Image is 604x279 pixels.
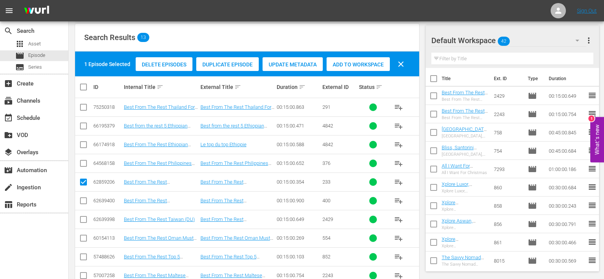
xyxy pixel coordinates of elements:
a: Bliss, Santorini [GEOGRAPHIC_DATA] (DU) [442,145,488,162]
button: playlist_add [389,117,408,135]
a: Best From The Rest Taiwan (DU) [124,216,195,222]
span: Episode [528,219,537,229]
div: 00:15:00.652 [277,160,320,166]
button: playlist_add [389,98,408,116]
span: 4842 [322,123,333,129]
div: 62639400 [93,198,122,203]
span: Asset [28,40,41,48]
span: Duplicate Episode [196,61,259,68]
td: 00:15:00.754 [546,105,588,123]
a: Best From The Rest Maltese Experiences(DU) [442,108,488,125]
span: Episode [528,256,537,265]
div: Status [359,82,387,92]
a: Xplore Aswan, [GEOGRAPHIC_DATA] (DU) [442,218,488,235]
span: Series [15,63,24,72]
span: playlist_add [394,140,403,149]
span: 400 [322,198,330,203]
span: Episode [528,183,537,192]
span: reorder [588,237,597,247]
span: 291 [322,104,330,110]
div: Xplore [GEOGRAPHIC_DATA], [GEOGRAPHIC_DATA] [442,225,488,230]
a: Best From The Rest [GEOGRAPHIC_DATA] ([GEOGRAPHIC_DATA]) [124,198,173,215]
span: Episode [528,91,537,100]
span: 376 [322,160,330,166]
span: playlist_add [394,215,403,224]
div: External Title [200,82,274,92]
div: Default Workspace [431,30,586,51]
span: reorder [588,146,597,155]
button: Add to Workspace [327,57,390,71]
button: playlist_add [389,135,408,154]
td: 754 [491,142,524,160]
span: sort [157,84,163,90]
img: ans4CAIJ8jUAAAAAAAAAAAAAAAAAAAAAAAAgQb4GAAAAAAAAAAAAAAAAAAAAAAAAJMjXAAAAAAAAAAAAAAAAAAAAAAAAgAT5G... [18,2,55,20]
a: [GEOGRAPHIC_DATA],[GEOGRAPHIC_DATA] (DU) [442,126,488,149]
th: Duration [544,68,590,89]
a: Best From The Rest [GEOGRAPHIC_DATA] Top Sees (DU) [124,179,191,196]
div: ID [93,84,122,90]
span: Episode [28,52,45,59]
div: 66174918 [93,142,122,147]
td: 00:30:00.466 [546,233,588,252]
td: 00:30:00.791 [546,215,588,233]
span: playlist_add [394,196,403,205]
td: 7293 [491,160,524,178]
span: Automation [4,166,13,175]
div: 75250318 [93,104,122,110]
span: sort [376,84,383,90]
span: reorder [588,164,597,173]
td: 00:15:00.649 [546,87,588,105]
span: Episode [528,110,537,119]
td: 2243 [491,105,524,123]
span: reorder [588,91,597,100]
div: [GEOGRAPHIC_DATA],[GEOGRAPHIC_DATA] [442,134,488,139]
div: 00:15:00.754 [277,273,320,278]
a: Best From The Rest Philippines Sun Downers 5 (DU) [124,160,195,172]
a: Best From The Rest Thailand For Kids (DU) [124,104,198,116]
div: 00:15:00.354 [277,179,320,185]
td: 00:30:00.684 [546,178,588,197]
div: Best From The Rest Maltese Experiences [442,115,488,120]
div: Xplore Luxor, [GEOGRAPHIC_DATA] [442,189,488,194]
td: 00:30:00.569 [546,252,588,270]
td: 8015 [491,252,524,270]
td: 856 [491,215,524,233]
span: Episode [528,146,537,155]
div: 66195379 [93,123,122,129]
span: reorder [588,127,597,137]
div: 1 [588,115,594,121]
span: playlist_add [394,234,403,243]
span: Search Results [84,33,135,42]
div: 62859206 [93,179,122,185]
button: Update Metadata [263,57,323,71]
div: 1 Episode Selected [84,60,130,68]
div: 62639398 [93,216,122,222]
div: 00:15:00.863 [277,104,320,110]
button: more_vert [584,31,593,50]
div: Internal Title [124,82,198,92]
div: 00:15:00.103 [277,254,320,260]
div: Xplore [GEOGRAPHIC_DATA], [GEOGRAPHIC_DATA] [442,207,488,212]
th: Title [442,68,490,89]
button: playlist_add [389,173,408,191]
span: Episode [528,128,537,137]
a: Best From The Rest Oman Must Sees [200,235,273,247]
span: Series [28,63,42,71]
span: playlist_add [394,177,403,187]
span: Episode [528,201,537,210]
button: clear [392,55,410,73]
div: 00:15:00.649 [277,216,320,222]
span: reorder [588,109,597,118]
a: Le top du top Ethiopie [200,142,247,147]
div: Xplore [GEOGRAPHIC_DATA], [GEOGRAPHIC_DATA] [442,244,488,248]
a: Best From The Rest Philippines Sun Downers 5 [200,160,271,172]
a: Best from the rest 5 Ethiopian Experience (DU) [124,123,191,134]
span: playlist_add [394,121,403,131]
td: 00:45:00.684 [546,142,588,160]
button: Delete Episodes [136,57,192,71]
span: Channels [4,96,13,105]
div: 00:15:00.588 [277,142,320,147]
a: Best From The Rest Oman Must Sees (DU) [124,235,197,247]
span: Create [4,79,13,88]
td: 01:00:00.186 [546,160,588,178]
